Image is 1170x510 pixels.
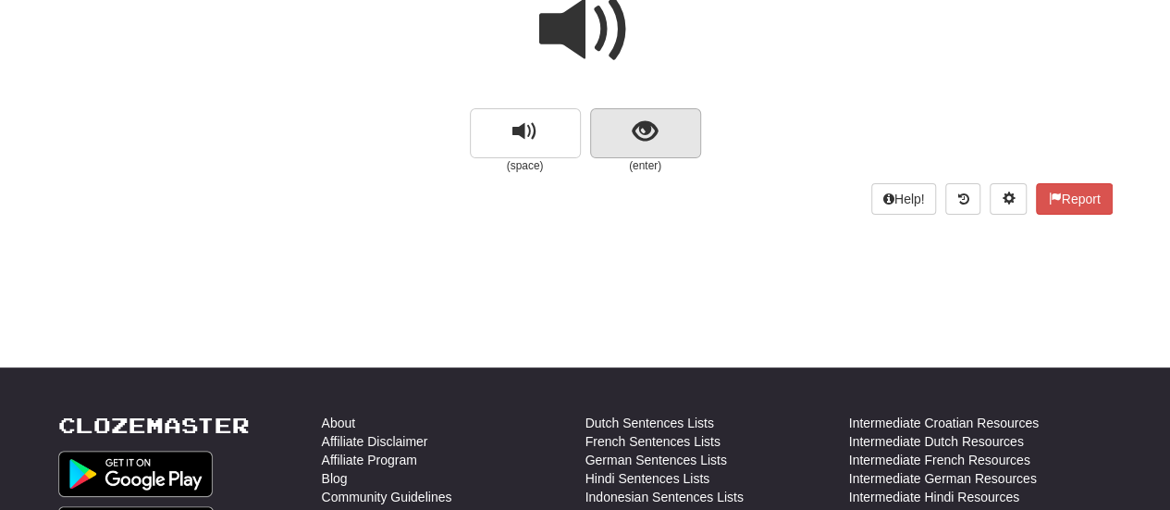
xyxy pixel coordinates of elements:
a: Hindi Sentences Lists [585,469,710,488]
a: Clozemaster [58,414,250,437]
small: (enter) [590,158,701,174]
a: Dutch Sentences Lists [585,414,714,432]
button: Help! [871,183,937,215]
a: Intermediate Dutch Resources [849,432,1024,451]
a: Affiliate Program [322,451,417,469]
a: Intermediate Hindi Resources [849,488,1019,506]
a: Indonesian Sentences Lists [585,488,744,506]
a: Intermediate French Resources [849,451,1030,469]
button: show sentence [590,108,701,158]
a: German Sentences Lists [585,451,727,469]
img: Get it on Google Play [58,451,214,497]
small: (space) [470,158,581,174]
a: Blog [322,469,348,488]
button: replay audio [470,108,581,158]
a: Intermediate Croatian Resources [849,414,1039,432]
a: Affiliate Disclaimer [322,432,428,451]
a: Community Guidelines [322,488,452,506]
a: Intermediate German Resources [849,469,1037,488]
a: French Sentences Lists [585,432,720,451]
button: Report [1036,183,1112,215]
button: Round history (alt+y) [945,183,980,215]
a: About [322,414,356,432]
